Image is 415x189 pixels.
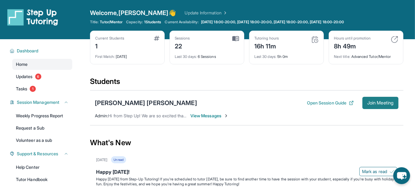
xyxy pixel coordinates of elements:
button: Join Meeting [362,97,398,109]
span: [DATE] 18:00-20:00, [DATE] 18:00-20:00, [DATE] 18:00-20:00, [DATE] 18:00-20:00 [201,20,344,25]
span: Support & Resources [17,151,58,157]
span: Current Availability: [165,20,199,25]
span: Next title : [334,54,350,59]
span: View Messages [190,113,229,119]
span: Home [16,61,28,67]
span: 1 [30,86,36,92]
img: card [232,36,239,41]
a: Tasks1 [12,83,72,94]
img: logo [7,9,58,26]
button: Support & Resources [14,151,69,157]
div: Unread [111,156,126,163]
button: Dashboard [14,48,69,54]
a: Home [12,59,72,70]
a: Tutor Handbook [12,174,72,185]
div: 6 Sessions [175,51,239,59]
p: Happy [DATE] from Step-Up Tutoring! If you're scheduled to tutor [DATE], be sure to find another ... [96,177,397,187]
div: [DATE] [96,157,107,162]
a: Weekly Progress Report [12,110,72,121]
span: Join Meeting [367,101,394,105]
span: Updates [16,74,33,80]
div: [DATE] [95,51,159,59]
span: Dashboard [17,48,39,54]
div: 1 [95,41,124,51]
button: chat-button [393,167,410,184]
div: What's New [90,129,403,156]
span: Last 30 days : [254,54,276,59]
a: Update Information [185,10,228,16]
span: Title: [90,20,99,25]
span: 1 Students [144,20,161,25]
span: Welcome, [PERSON_NAME] 👋 [90,9,176,17]
div: [PERSON_NAME] [PERSON_NAME] [95,99,197,107]
div: Tutoring hours [254,36,279,41]
div: 22 [175,41,190,51]
div: Current Students [95,36,124,41]
button: Session Management [14,99,69,105]
span: 6 [35,74,41,80]
img: Chevron-Right [224,113,229,118]
div: Students [90,77,403,90]
a: Request a Sub [12,123,72,134]
div: 16h 11m [254,41,279,51]
button: Open Session Guide [307,100,354,106]
div: Hours until promotion [334,36,371,41]
span: Tasks [16,86,27,92]
span: Admin : [95,113,108,118]
a: Volunteer as a sub [12,135,72,146]
span: Last 30 days : [175,54,197,59]
img: card [311,36,319,43]
a: [DATE] 18:00-20:00, [DATE] 18:00-20:00, [DATE] 18:00-20:00, [DATE] 18:00-20:00 [200,20,345,25]
img: Chevron Right [222,10,228,16]
span: Tutor/Mentor [100,20,122,25]
img: Mark as read [390,169,394,174]
div: Advanced Tutor/Mentor [334,51,398,59]
div: Sessions [175,36,190,41]
div: 5h 0m [254,51,319,59]
span: Mark as read [362,168,387,175]
img: card [391,36,398,43]
span: First Match : [95,54,115,59]
img: card [154,36,159,41]
a: Updates6 [12,71,72,82]
span: Session Management [17,99,59,105]
span: Capacity: [126,20,143,25]
a: Help Center [12,162,72,173]
button: Mark as read [359,167,397,176]
div: 8h 49m [334,41,371,51]
div: Happy [DATE]! [96,168,397,177]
